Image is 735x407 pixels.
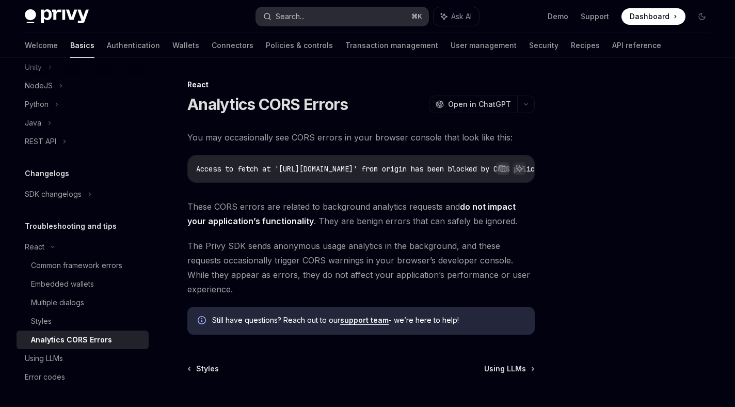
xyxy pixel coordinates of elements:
a: Embedded wallets [17,275,149,293]
span: The Privy SDK sends anonymous usage analytics in the background, and these requests occasionally ... [187,239,535,296]
a: Security [529,33,558,58]
a: Using LLMs [484,364,534,374]
div: Analytics CORS Errors [31,334,112,346]
a: Connectors [212,33,253,58]
a: Policies & controls [266,33,333,58]
span: Using LLMs [484,364,526,374]
a: Recipes [571,33,600,58]
button: Ask AI [513,162,526,175]
h1: Analytics CORS Errors [187,95,348,114]
a: Error codes [17,368,149,386]
div: Using LLMs [25,352,63,365]
button: Open in ChatGPT [429,96,517,113]
svg: Info [198,316,208,326]
h5: Changelogs [25,167,69,180]
span: Open in ChatGPT [448,99,511,109]
a: Transaction management [345,33,438,58]
span: Still have questions? Reach out to our - we’re here to help! [212,315,524,325]
div: React [187,80,535,90]
div: Common framework errors [31,259,122,272]
a: Using LLMs [17,349,149,368]
div: Embedded wallets [31,278,94,290]
div: Multiple dialogs [31,296,84,309]
span: Styles [196,364,219,374]
a: Styles [17,312,149,331]
button: Search...⌘K [256,7,428,26]
div: Error codes [25,371,65,383]
span: ⌘ K [411,12,422,21]
a: Dashboard [621,8,685,25]
a: Common framework errors [17,256,149,275]
div: React [25,241,44,253]
a: API reference [612,33,661,58]
div: Python [25,98,49,111]
div: Styles [31,315,52,327]
a: Analytics CORS Errors [17,331,149,349]
a: support team [340,316,389,325]
a: Authentication [107,33,160,58]
a: Demo [548,11,568,22]
a: Support [581,11,609,22]
a: Styles [188,364,219,374]
a: Wallets [172,33,199,58]
button: Toggle dark mode [694,8,710,25]
a: Basics [70,33,94,58]
div: REST API [25,135,56,148]
a: Multiple dialogs [17,293,149,312]
button: Ask AI [434,7,479,26]
div: SDK changelogs [25,188,82,200]
h5: Troubleshooting and tips [25,220,117,232]
span: Ask AI [451,11,472,22]
div: NodeJS [25,80,53,92]
div: Java [25,117,41,129]
div: Search... [276,10,305,23]
img: dark logo [25,9,89,24]
a: User management [451,33,517,58]
span: Dashboard [630,11,669,22]
a: Welcome [25,33,58,58]
span: These CORS errors are related to background analytics requests and . They are benign errors that ... [187,199,535,228]
button: Copy the contents from the code block [496,162,509,175]
span: You may occasionally see CORS errors in your browser console that look like this: [187,130,535,145]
